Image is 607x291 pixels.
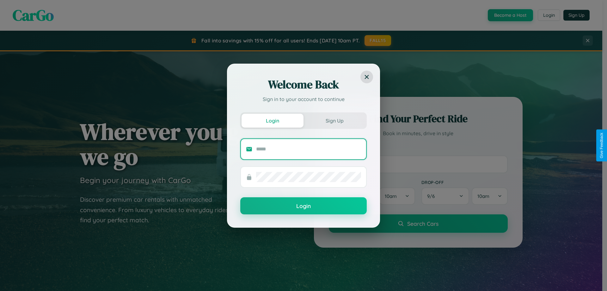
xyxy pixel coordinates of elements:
[303,114,365,128] button: Sign Up
[240,197,367,214] button: Login
[242,114,303,128] button: Login
[240,95,367,103] p: Sign in to your account to continue
[240,77,367,92] h2: Welcome Back
[599,133,604,158] div: Give Feedback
